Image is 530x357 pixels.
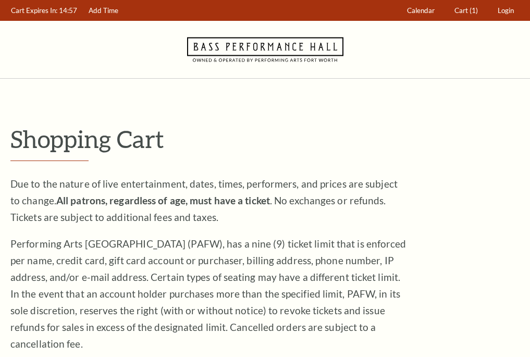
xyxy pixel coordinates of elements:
[59,6,77,15] span: 14:57
[498,6,514,15] span: Login
[56,194,270,206] strong: All patrons, regardless of age, must have a ticket
[493,1,519,21] a: Login
[10,236,406,352] p: Performing Arts [GEOGRAPHIC_DATA] (PAFW), has a nine (9) ticket limit that is enforced per name, ...
[402,1,440,21] a: Calendar
[10,178,398,223] span: Due to the nature of live entertainment, dates, times, performers, and prices are subject to chan...
[11,6,57,15] span: Cart Expires In:
[450,1,483,21] a: Cart (1)
[454,6,468,15] span: Cart
[407,6,435,15] span: Calendar
[84,1,124,21] a: Add Time
[470,6,478,15] span: (1)
[10,126,520,152] p: Shopping Cart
